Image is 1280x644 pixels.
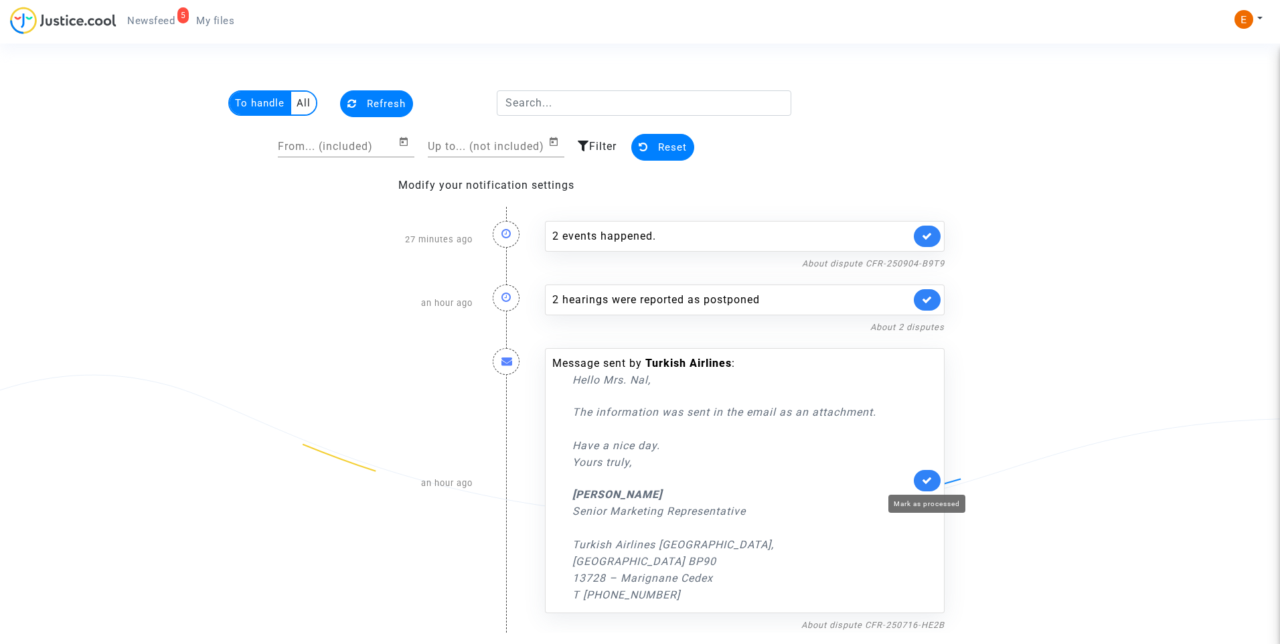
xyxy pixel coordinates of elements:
[398,179,574,191] a: Modify your notification settings
[291,92,316,114] multi-toggle-item: All
[552,228,910,244] div: 2 events happened.
[116,11,185,31] a: 5Newsfeed
[802,258,945,268] a: About dispute CFR-250904-B9T9
[552,355,910,603] div: Message sent by :
[177,7,189,23] div: 5
[196,15,234,27] span: My files
[572,404,910,471] p: The information was sent in the email as an attachment. Have a nice day. Yours truly,
[589,140,617,153] span: Filter
[870,322,945,332] a: About 2 disputes
[572,538,774,601] span: Turkish Airlines [GEOGRAPHIC_DATA], [GEOGRAPHIC_DATA] BP90 13728 – Marignane Cedex T [PHONE_NUMBER]
[398,134,414,150] button: Open calendar
[367,98,406,110] span: Refresh
[552,292,910,308] div: 2 hearings were reported as postponed
[340,90,413,117] button: Refresh
[185,11,245,31] a: My files
[325,208,483,271] div: 27 minutes ago
[645,357,732,370] b: Turkish Airlines
[10,7,116,34] img: jc-logo.svg
[631,134,694,161] button: Reset
[497,90,792,116] input: Search...
[572,372,910,388] p: Hello Mrs. Nal,
[230,92,291,114] multi-toggle-item: To handle
[325,271,483,335] div: an hour ago
[127,15,175,27] span: Newsfeed
[548,134,564,150] button: Open calendar
[658,141,687,153] span: Reset
[801,620,945,630] a: About dispute CFR-250716-HE2B
[1234,10,1253,29] img: ACg8ocIeiFvHKe4dA5oeRFd_CiCnuxWUEc1A2wYhRJE3TTWt=s96-c
[325,335,483,633] div: an hour ago
[572,488,662,501] b: [PERSON_NAME]
[572,505,746,517] span: Senior Marketing Representative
